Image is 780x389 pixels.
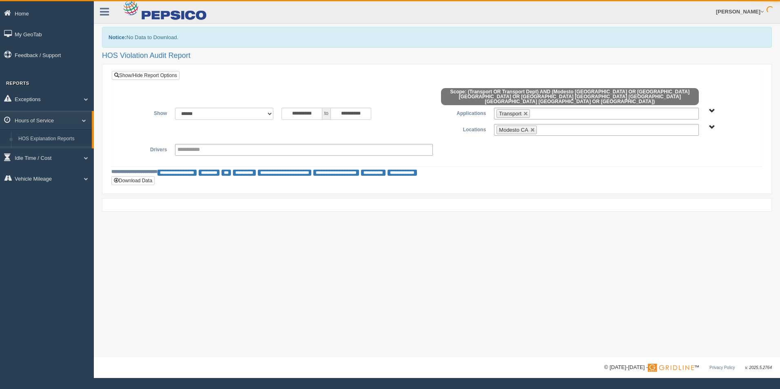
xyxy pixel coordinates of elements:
img: Gridline [648,364,694,372]
a: Show/Hide Report Options [112,71,179,80]
a: HOS Explanation Reports [15,132,92,146]
span: to [322,108,330,120]
span: Transport [499,111,521,117]
span: Modesto CA [499,127,528,133]
span: v. 2025.5.2764 [745,365,772,370]
button: Download Data [111,176,155,185]
div: © [DATE]-[DATE] - ™ [604,363,772,372]
a: HOS Violation Audit Reports [15,146,92,161]
label: Show [118,108,171,117]
a: Privacy Policy [709,365,735,370]
h2: HOS Violation Audit Report [102,52,772,60]
span: Scope: (Transport OR Transport Dept) AND (Modesto [GEOGRAPHIC_DATA] OR [GEOGRAPHIC_DATA] [GEOGRAP... [441,88,699,105]
label: Applications [437,108,490,117]
label: Locations [437,124,490,134]
div: No Data to Download. [102,27,772,48]
b: Notice: [109,34,126,40]
label: Drivers [118,144,171,154]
